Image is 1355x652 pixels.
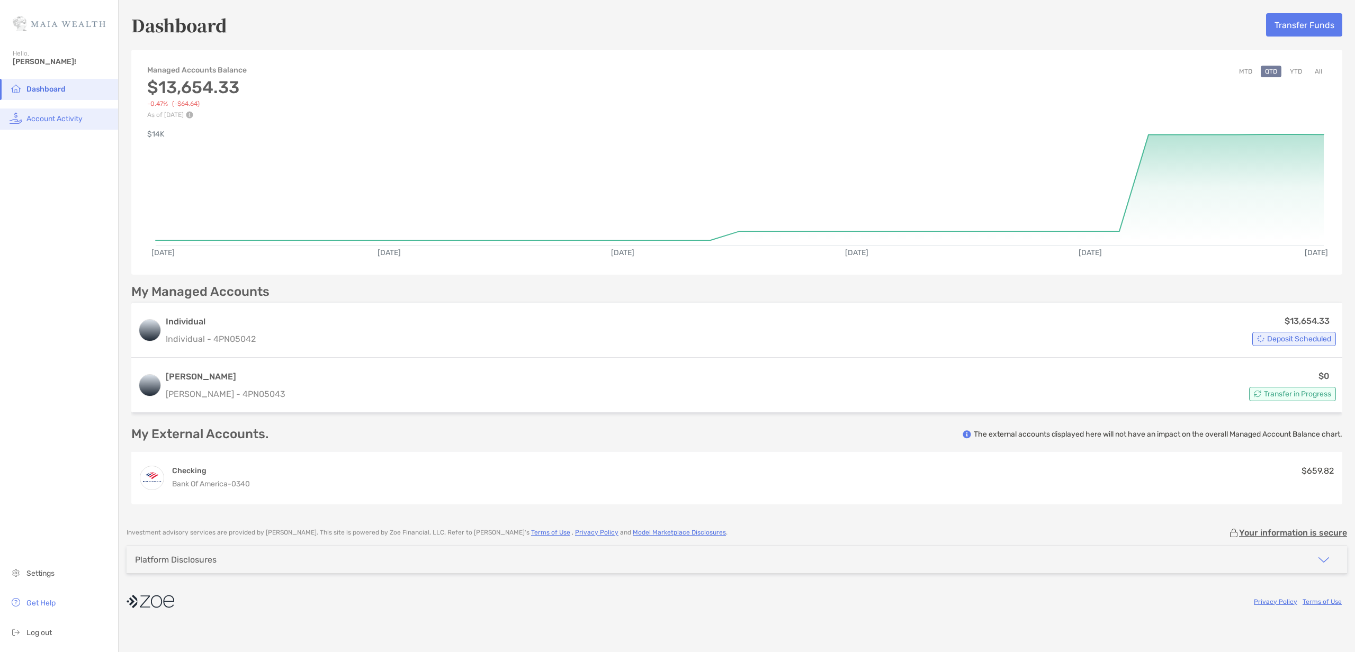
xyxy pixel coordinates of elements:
[26,599,56,608] span: Get Help
[147,130,165,139] text: $14K
[1264,391,1331,397] span: Transfer in Progress
[1257,335,1264,342] img: Account Status icon
[140,466,164,490] img: Adv Plus Banking
[1285,314,1330,328] p: $13,654.33
[1235,66,1257,77] button: MTD
[166,315,256,328] h3: Individual
[1267,336,1331,342] span: Deposit Scheduled
[166,370,285,383] h3: [PERSON_NAME]
[166,332,256,346] p: Individual - 4PN05042
[26,114,83,123] span: Account Activity
[1286,66,1306,77] button: YTD
[1318,369,1330,383] p: $0
[1266,13,1342,37] button: Transfer Funds
[139,375,160,396] img: logo account
[139,320,160,341] img: logo account
[633,529,726,536] a: Model Marketplace Disclosures
[1302,466,1334,476] span: $659.82
[26,569,55,578] span: Settings
[1317,554,1330,566] img: icon arrow
[131,285,270,298] p: My Managed Accounts
[172,479,231,488] span: Bank of America -
[127,529,728,537] p: Investment advisory services are provided by [PERSON_NAME] . This site is powered by Zoe Financia...
[974,429,1342,439] p: The external accounts displayed here will not have an impact on the overall Managed Account Balan...
[131,13,227,37] h5: Dashboard
[378,248,401,257] text: [DATE]
[10,82,22,95] img: household icon
[147,66,248,75] h4: Managed Accounts Balance
[172,466,250,476] h4: Checking
[147,77,248,97] h3: $13,654.33
[1305,248,1328,257] text: [DATE]
[147,100,168,108] span: -0.47%
[10,596,22,609] img: get-help icon
[1239,528,1347,538] p: Your information is secure
[166,387,285,401] p: [PERSON_NAME] - 4PN05043
[963,430,971,439] img: info
[1079,248,1102,257] text: [DATE]
[1311,66,1326,77] button: All
[231,479,250,488] span: 0340
[13,4,105,42] img: Zoe Logo
[127,590,174,613] img: company logo
[611,248,634,257] text: [DATE]
[147,111,248,119] p: As of [DATE]
[531,529,570,536] a: Terms of Use
[26,85,66,94] span: Dashboard
[1303,598,1342,605] a: Terms of Use
[13,57,112,66] span: [PERSON_NAME]!
[10,566,22,579] img: settings icon
[172,100,200,108] span: ( -$64.64 )
[1254,598,1297,605] a: Privacy Policy
[1261,66,1281,77] button: QTD
[10,112,22,124] img: activity icon
[135,555,217,565] div: Platform Disclosures
[151,248,175,257] text: [DATE]
[1254,390,1261,397] img: Account Status icon
[131,428,268,441] p: My External Accounts.
[186,111,193,119] img: Performance Info
[845,248,868,257] text: [DATE]
[575,529,618,536] a: Privacy Policy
